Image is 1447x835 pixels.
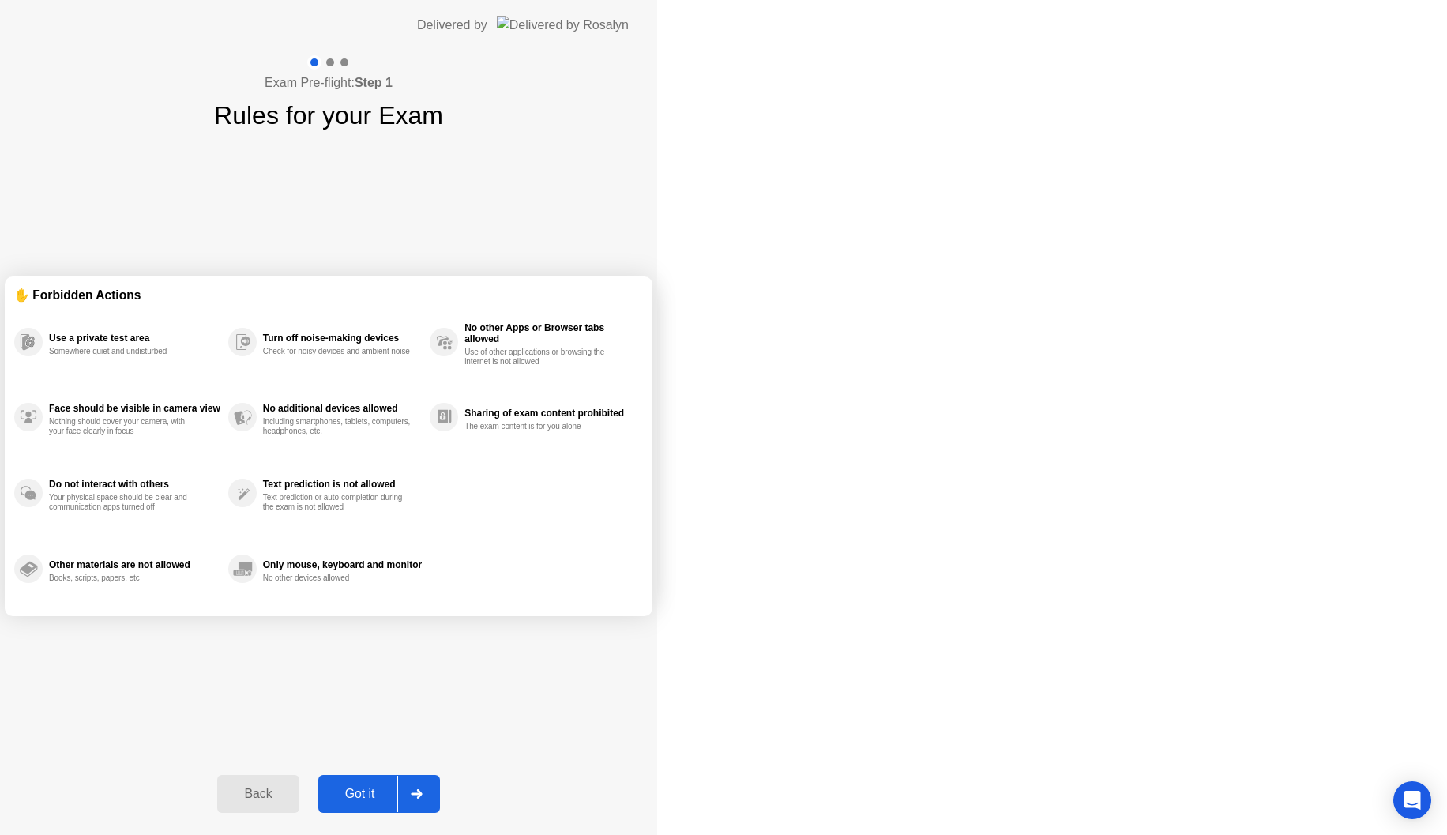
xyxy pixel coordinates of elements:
div: Other materials are not allowed [49,559,220,570]
div: No other devices allowed [263,574,412,583]
div: Only mouse, keyboard and monitor [263,559,422,570]
div: Check for noisy devices and ambient noise [263,347,412,356]
button: Got it [318,775,440,813]
div: Face should be visible in camera view [49,403,220,414]
div: Open Intercom Messenger [1393,781,1431,819]
div: No additional devices allowed [263,403,422,414]
div: Back [222,787,294,801]
div: Text prediction or auto-completion during the exam is not allowed [263,493,412,512]
div: Delivered by [417,16,487,35]
h1: Rules for your Exam [214,96,443,134]
div: Use a private test area [49,333,220,344]
div: Your physical space should be clear and communication apps turned off [49,493,198,512]
div: Including smartphones, tablets, computers, headphones, etc. [263,417,412,436]
h4: Exam Pre-flight: [265,73,393,92]
div: Somewhere quiet and undisturbed [49,347,198,356]
div: Use of other applications or browsing the internet is not allowed [464,348,614,367]
div: Text prediction is not allowed [263,479,422,490]
div: Books, scripts, papers, etc [49,574,198,583]
div: Do not interact with others [49,479,220,490]
div: Sharing of exam content prohibited [464,408,635,419]
div: Got it [323,787,397,801]
div: Turn off noise-making devices [263,333,422,344]
div: The exam content is for you alone [464,422,614,431]
div: ✋ Forbidden Actions [14,286,643,304]
img: Delivered by Rosalyn [497,16,629,34]
div: No other Apps or Browser tabs allowed [464,322,635,344]
button: Back [217,775,299,813]
div: Nothing should cover your camera, with your face clearly in focus [49,417,198,436]
b: Step 1 [355,76,393,89]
